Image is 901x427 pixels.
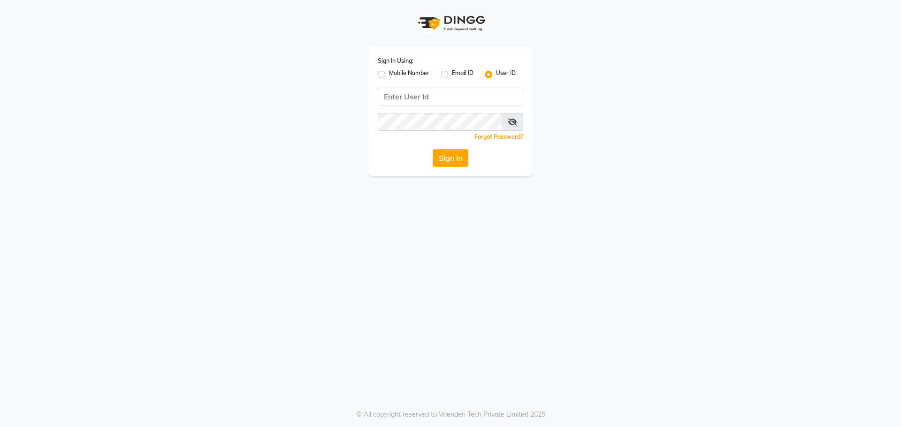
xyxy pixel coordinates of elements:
a: Forgot Password? [474,133,523,140]
label: User ID [496,69,516,80]
label: Sign In Using: [378,57,413,65]
label: Email ID [452,69,473,80]
img: logo1.svg [413,9,488,37]
input: Username [378,88,523,105]
input: Username [378,113,502,131]
label: Mobile Number [389,69,429,80]
button: Sign In [433,149,468,167]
